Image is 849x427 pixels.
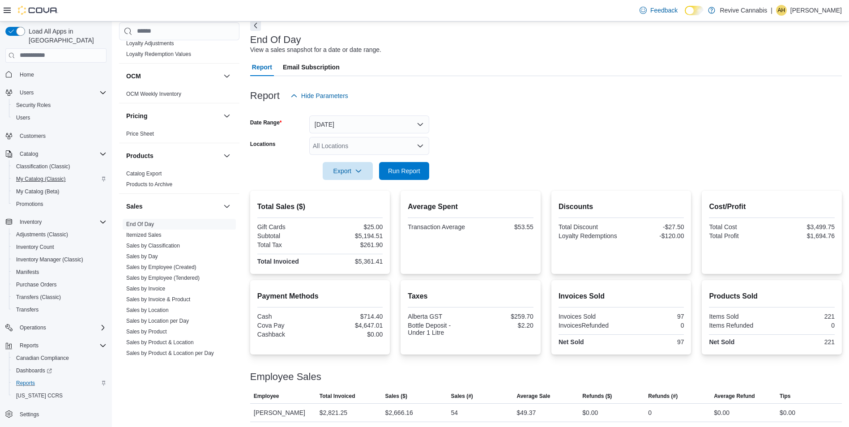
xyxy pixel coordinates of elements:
div: 0 [774,322,835,329]
button: Adjustments (Classic) [9,228,110,241]
button: Catalog [16,149,42,159]
a: Sales by Location per Day [126,318,189,324]
span: Average Refund [714,393,755,400]
span: Canadian Compliance [16,354,69,362]
div: -$120.00 [623,232,684,239]
span: Loyalty Redemption Values [126,51,191,58]
button: OCM [222,71,232,81]
h2: Payment Methods [257,291,383,302]
span: Customers [20,132,46,140]
a: Sales by Product [126,329,167,335]
span: Catalog Export [126,170,162,177]
h3: OCM [126,72,141,81]
a: Reports [13,378,38,389]
span: Purchase Orders [13,279,107,290]
span: Home [20,71,34,78]
a: Transfers [13,304,42,315]
button: Products [126,151,220,160]
div: Products [119,168,239,193]
button: Operations [16,322,50,333]
button: Export [323,162,373,180]
a: Users [13,112,34,123]
button: Pricing [222,111,232,121]
span: Sales by Employee (Created) [126,264,196,271]
strong: Total Invoiced [257,258,299,265]
span: OCM Weekly Inventory [126,90,181,98]
a: Sales by Invoice & Product [126,296,190,303]
span: Transfers [13,304,107,315]
div: Items Sold [709,313,770,320]
a: Inventory Manager (Classic) [13,254,87,265]
div: Total Discount [559,223,619,231]
button: [US_STATE] CCRS [9,389,110,402]
div: 0 [648,407,652,418]
a: My Catalog (Classic) [13,174,69,184]
h2: Invoices Sold [559,291,684,302]
span: Refunds ($) [582,393,612,400]
div: $261.90 [322,241,383,248]
div: Gift Cards [257,223,318,231]
button: Promotions [9,198,110,210]
span: Inventory Manager (Classic) [16,256,83,263]
button: Next [250,20,261,31]
h2: Taxes [408,291,533,302]
span: Users [16,114,30,121]
div: 0 [623,322,684,329]
span: Employee [254,393,279,400]
div: Bottle Deposit - Under 1 Litre [408,322,469,336]
span: Sales by Product & Location per Day [126,350,214,357]
div: $49.37 [516,407,536,418]
span: Reports [13,378,107,389]
button: Purchase Orders [9,278,110,291]
a: Dashboards [13,365,55,376]
span: Transfers (Classic) [16,294,61,301]
div: Items Refunded [709,322,770,329]
div: $5,194.51 [322,232,383,239]
button: Inventory [16,217,45,227]
div: Amy Harrington [776,5,787,16]
a: Loyalty Adjustments [126,40,174,47]
button: Pricing [126,111,220,120]
div: 54 [451,407,458,418]
a: Settings [16,409,43,420]
a: Feedback [636,1,681,19]
input: Dark Mode [685,6,704,15]
span: Inventory Manager (Classic) [13,254,107,265]
h2: Average Spent [408,201,533,212]
div: Subtotal [257,232,318,239]
p: | [771,5,772,16]
div: $3,499.75 [774,223,835,231]
span: My Catalog (Beta) [16,188,60,195]
span: End Of Day [126,221,154,228]
button: Settings [2,407,110,420]
a: Sales by Day [126,253,158,260]
span: Hide Parameters [301,91,348,100]
span: Classification (Classic) [16,163,70,170]
button: My Catalog (Beta) [9,185,110,198]
button: Inventory Count [9,241,110,253]
div: Loyalty [119,38,239,63]
span: Dashboards [16,367,52,374]
div: Alberta GST [408,313,469,320]
h3: Sales [126,202,143,211]
span: Refunds (#) [648,393,678,400]
span: Promotions [13,199,107,209]
div: $0.00 [322,331,383,338]
div: Total Tax [257,241,318,248]
label: Locations [250,141,276,148]
span: Settings [16,408,107,419]
div: OCM [119,89,239,103]
span: Total Invoiced [320,393,355,400]
p: Revive Cannabis [720,5,767,16]
h3: Products [126,151,154,160]
a: Adjustments (Classic) [13,229,72,240]
h2: Total Sales ($) [257,201,383,212]
button: Users [9,111,110,124]
span: Sales by Product & Location [126,339,194,346]
span: Sales by Location [126,307,169,314]
div: $2.20 [473,322,533,329]
button: My Catalog (Classic) [9,173,110,185]
span: Price Sheet [126,130,154,137]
